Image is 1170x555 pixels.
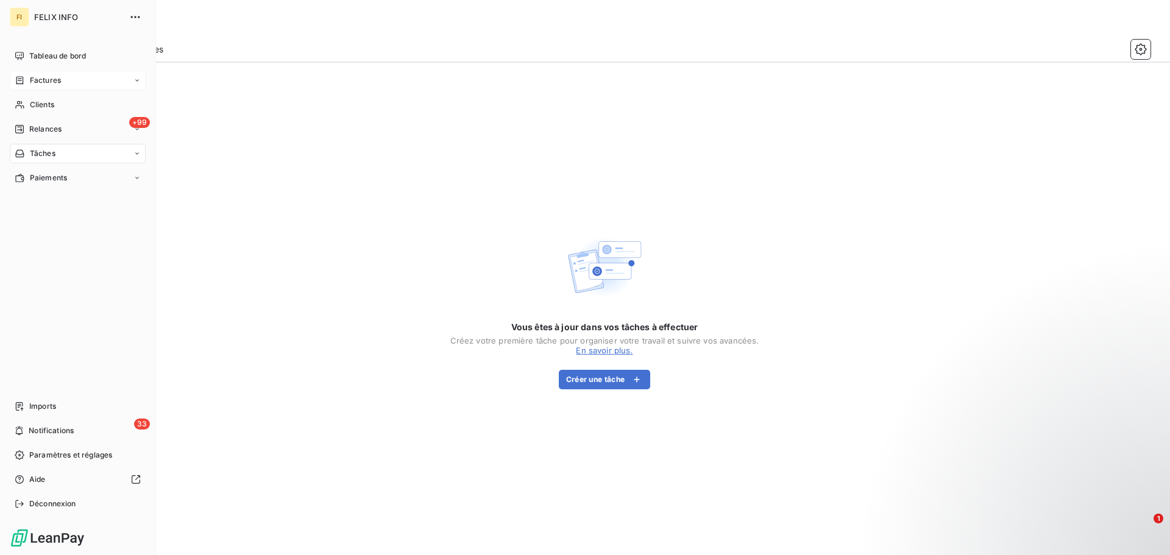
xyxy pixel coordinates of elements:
[10,119,146,139] a: +99Relances
[129,117,150,128] span: +99
[10,397,146,416] a: Imports
[1129,514,1158,543] iframe: Intercom live chat
[565,228,643,306] img: Empty state
[10,46,146,66] a: Tableau de bord
[511,321,698,333] span: Vous êtes à jour dans vos tâches à effectuer
[10,95,146,115] a: Clients
[29,401,56,412] span: Imports
[10,144,146,163] a: Tâches
[10,528,85,548] img: Logo LeanPay
[10,470,146,489] a: Aide
[29,51,86,62] span: Tableau de bord
[1154,514,1163,523] span: 1
[10,445,146,465] a: Paramètres et réglages
[576,345,633,355] a: En savoir plus.
[29,124,62,135] span: Relances
[30,172,67,183] span: Paiements
[450,336,759,345] div: Créez votre première tâche pour organiser votre travail et suivre vos avancées.
[559,370,651,389] button: Créer une tâche
[30,99,54,110] span: Clients
[30,75,61,86] span: Factures
[29,425,74,436] span: Notifications
[29,474,46,485] span: Aide
[10,71,146,90] a: Factures
[30,148,55,159] span: Tâches
[34,12,122,22] span: FELIX INFO
[29,450,112,461] span: Paramètres et réglages
[10,7,29,27] div: FI
[134,419,150,430] span: 33
[926,437,1170,522] iframe: Intercom notifications message
[10,168,146,188] a: Paiements
[29,498,76,509] span: Déconnexion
